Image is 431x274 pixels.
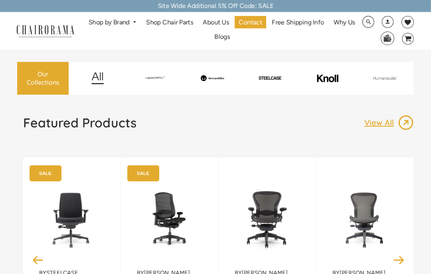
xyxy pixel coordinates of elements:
[199,16,233,28] a: About Us
[330,16,359,28] a: Why Us
[137,169,202,269] a: Herman Miller Celle Office Chair Renewed by Chairorama | Grey - chairorama Herman Miller Celle Of...
[334,18,355,27] span: Why Us
[13,24,78,38] img: chairorama
[85,16,141,29] a: Shop by Brand
[381,32,393,44] img: WhatsApp_Image_2024-07-12_at_16.23.01.webp
[300,74,355,83] img: image_10_1.png
[235,169,300,269] img: Herman Miller Classic Aeron Chair | Black | Size B (Renewed) - chairorama
[272,18,324,27] span: Free Shipping Info
[239,18,262,27] span: Contact
[137,169,202,269] img: Herman Miller Celle Office Chair Renewed by Chairorama | Grey - chairorama
[398,115,414,131] img: image_13.png
[82,16,362,46] nav: DesktopNavigation
[332,169,398,269] img: Classic Aeron Chair (Renewed) - chairorama
[332,169,398,269] a: Classic Aeron Chair (Renewed) - chairorama Classic Aeron Chair (Renewed) - chairorama
[31,252,45,266] button: Previous
[364,117,398,128] p: View All
[39,169,105,269] img: Amia Chair by chairorama.com
[235,169,300,269] a: Herman Miller Classic Aeron Chair | Black | Size B (Renewed) - chairorama Herman Miller Classic A...
[142,16,197,28] a: Shop Chair Parts
[392,252,406,266] button: Next
[39,171,51,176] text: SALE
[235,16,266,28] a: Contact
[75,72,120,84] img: image_12.png
[23,115,136,131] h1: Featured Products
[146,18,193,27] span: Shop Chair Parts
[364,115,414,131] a: View All
[17,62,69,95] a: Our Collections
[137,171,149,176] text: SALE
[210,31,234,43] a: Blogs
[268,16,328,28] a: Free Shipping Info
[214,33,230,41] span: Blogs
[203,18,229,27] span: About Us
[242,76,298,80] img: PHOTO-2024-07-09-00-53-10-removebg-preview.png
[185,75,240,81] img: image_8_173eb7e0-7579-41b4-bc8e-4ba0b8ba93e8.png
[23,115,136,137] a: Featured Products
[39,169,105,269] a: Amia Chair by chairorama.com Renewed Amia Chair chairorama.com
[357,76,413,80] img: image_11.png
[127,74,183,82] img: image_7_14f0750b-d084-457f-979a-a1ab9f6582c4.png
